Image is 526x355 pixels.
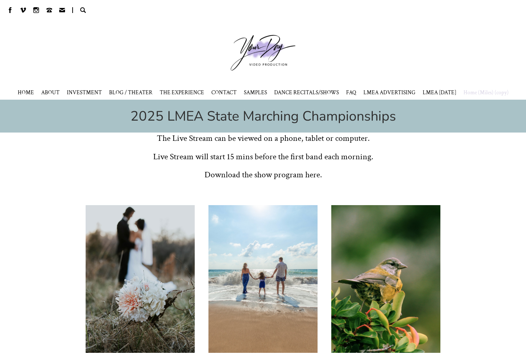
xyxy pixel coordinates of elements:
[18,89,34,96] a: HOME
[220,24,306,82] a: Your Day Production Logo
[84,169,442,180] h2: Download the show program here.
[109,89,152,96] a: BLOG / THEATER
[244,89,267,96] span: SAMPLES
[67,89,102,96] a: INVESTMENT
[84,133,442,144] h2: The Live Stream can be viewed on a phone, tablet or computer.
[160,89,204,96] a: THE EXPERIENCE
[84,151,442,162] h2: Live Stream will start 15 mins before the first band each morning.
[211,89,237,96] a: CONTACT
[464,89,509,96] a: Home (Miles) (copy)
[274,89,339,96] span: DANCE RECITALS/SHOWS
[363,89,415,96] a: LMEA ADVERTISING
[346,89,356,96] a: FAQ
[82,107,444,125] h1: 2025 LMEA State Marching Championships
[423,89,456,96] a: LMEA [DATE]
[41,89,60,96] a: ABOUT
